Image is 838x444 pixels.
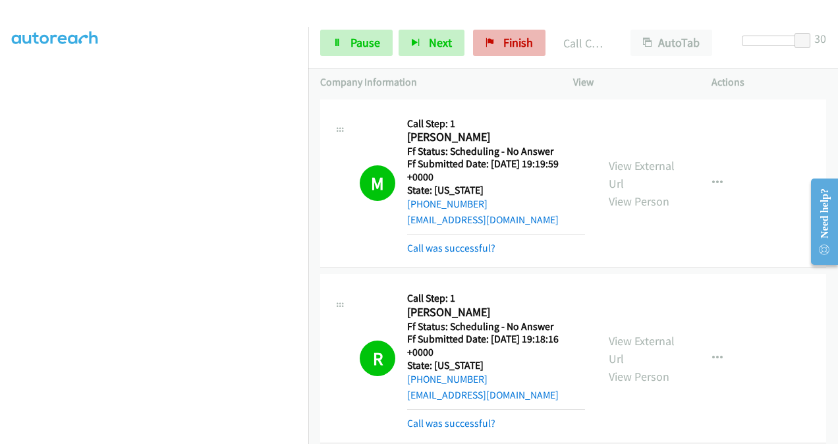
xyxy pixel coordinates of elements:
h2: [PERSON_NAME] [407,305,580,320]
h5: Call Step: 1 [407,117,585,130]
h5: Ff Submitted Date: [DATE] 19:19:59 +0000 [407,157,585,183]
span: Finish [503,35,533,50]
a: Pause [320,30,393,56]
p: View [573,74,688,90]
h2: [PERSON_NAME] [407,130,580,145]
a: [PHONE_NUMBER] [407,373,488,385]
iframe: Resource Center [800,169,838,274]
span: Next [429,35,452,50]
h5: Ff Status: Scheduling - No Answer [407,145,585,158]
a: [EMAIL_ADDRESS][DOMAIN_NAME] [407,389,559,401]
p: Company Information [320,74,549,90]
h1: R [360,341,395,376]
a: Finish [473,30,545,56]
p: Call Completed [563,34,607,52]
a: View External Url [609,333,675,366]
span: Pause [350,35,380,50]
a: [EMAIL_ADDRESS][DOMAIN_NAME] [407,213,559,226]
h5: Call Step: 1 [407,292,585,305]
h5: Ff Submitted Date: [DATE] 19:18:16 +0000 [407,333,585,358]
a: [PHONE_NUMBER] [407,198,488,210]
a: View External Url [609,158,675,191]
a: View Person [609,369,669,384]
button: Next [399,30,464,56]
a: View Person [609,194,669,209]
h5: State: [US_STATE] [407,359,585,372]
a: Call was successful? [407,242,495,254]
h5: Ff Status: Scheduling - No Answer [407,320,585,333]
p: Actions [712,74,826,90]
a: Call was successful? [407,417,495,430]
button: AutoTab [630,30,712,56]
h1: M [360,165,395,201]
h5: State: [US_STATE] [407,184,585,197]
div: 30 [814,30,826,47]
